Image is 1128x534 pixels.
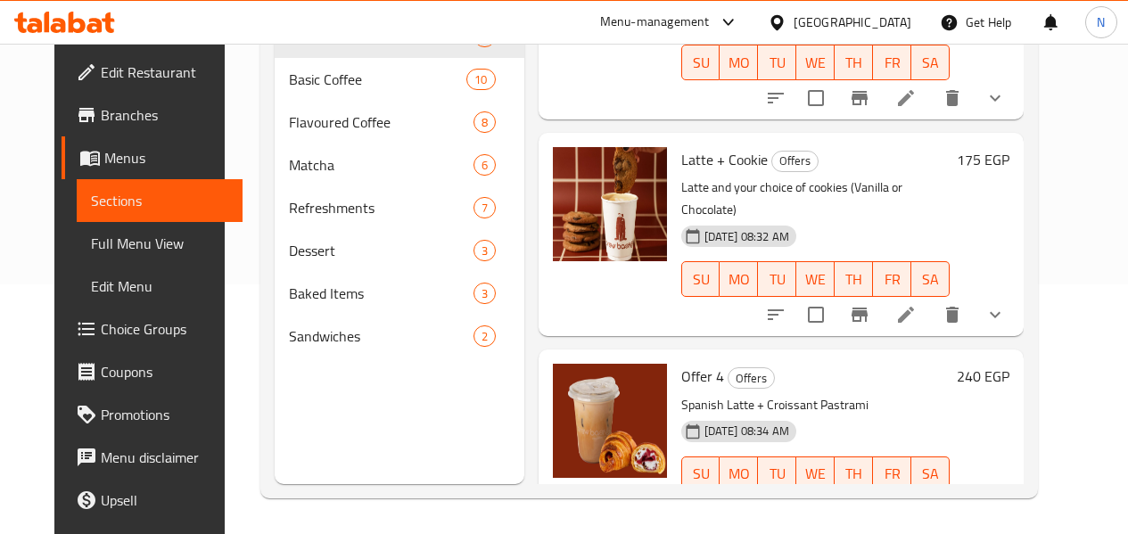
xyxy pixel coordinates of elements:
span: Basic Coffee [289,69,467,90]
a: Promotions [62,393,243,436]
span: Coupons [101,361,228,382]
img: Offer 4 [553,364,667,478]
button: Branch-specific-item [838,77,881,119]
span: Refreshments [289,197,473,218]
span: 2 [474,328,495,345]
div: items [466,69,495,90]
div: items [473,240,496,261]
button: delete [931,77,974,119]
div: [GEOGRAPHIC_DATA] [794,12,911,32]
a: Edit Menu [77,265,243,308]
span: MO [727,267,751,292]
span: Edit Restaurant [101,62,228,83]
div: Refreshments7 [275,186,524,229]
button: delete [931,293,974,336]
span: SA [918,461,943,487]
span: SA [918,267,943,292]
div: items [473,154,496,176]
span: 6 [474,157,495,174]
span: WE [803,267,827,292]
span: MO [727,461,751,487]
a: Coupons [62,350,243,393]
span: N [1097,12,1105,32]
button: TH [835,261,873,297]
span: SU [689,267,713,292]
span: Full Menu View [91,233,228,254]
span: Offers [772,151,818,171]
button: WE [796,45,835,80]
button: SA [911,261,950,297]
div: Flavoured Coffee [289,111,473,133]
span: Edit Menu [91,275,228,297]
button: MO [720,456,758,492]
button: Branch-specific-item [838,293,881,336]
span: Matcha [289,154,473,176]
span: FR [880,267,904,292]
span: Menus [104,147,228,168]
button: SA [911,45,950,80]
span: Offer 4 [681,363,724,390]
a: Menu disclaimer [62,436,243,479]
span: 8 [474,114,495,131]
span: SU [689,50,713,76]
button: sort-choices [754,293,797,336]
span: 3 [474,285,495,302]
button: FR [873,261,911,297]
div: Dessert3 [275,229,524,272]
svg: Show Choices [984,87,1006,109]
h6: 240 EGP [957,364,1009,389]
p: Spanish Latte + Croissant Pastrami [681,394,950,416]
span: [DATE] 08:34 AM [697,423,796,440]
button: FR [873,45,911,80]
button: TU [758,261,796,297]
button: MO [720,261,758,297]
button: TU [758,456,796,492]
button: SU [681,45,720,80]
span: WE [803,50,827,76]
div: Baked Items3 [275,272,524,315]
div: Offers [728,367,775,389]
div: items [473,111,496,133]
span: Upsell [101,489,228,511]
svg: Show Choices [984,304,1006,325]
div: items [473,283,496,304]
span: 10 [467,71,494,88]
div: Basic Coffee10 [275,58,524,101]
button: TH [835,45,873,80]
button: SA [911,456,950,492]
span: Offers [729,368,774,389]
span: TH [842,461,866,487]
button: WE [796,456,835,492]
span: TH [842,267,866,292]
span: Choice Groups [101,318,228,340]
div: Dessert [289,240,473,261]
span: WE [803,461,827,487]
div: Offers [771,151,819,172]
a: Edit Restaurant [62,51,243,94]
span: FR [880,461,904,487]
nav: Menu sections [275,8,524,365]
a: Full Menu View [77,222,243,265]
span: Promotions [101,404,228,425]
div: items [473,325,496,347]
span: FR [880,50,904,76]
p: Latte and your choice of cookies (Vanilla or Chocolate) [681,177,950,221]
span: Latte + Cookie [681,146,768,173]
a: Edit menu item [895,87,917,109]
a: Edit menu item [895,304,917,325]
span: Sandwiches [289,325,473,347]
span: SU [689,461,713,487]
button: SU [681,261,720,297]
button: FR [873,456,911,492]
span: 3 [474,242,495,259]
span: SA [918,50,943,76]
span: TU [765,461,789,487]
div: Matcha6 [275,144,524,186]
div: items [473,197,496,218]
button: WE [796,261,835,297]
a: Branches [62,94,243,136]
